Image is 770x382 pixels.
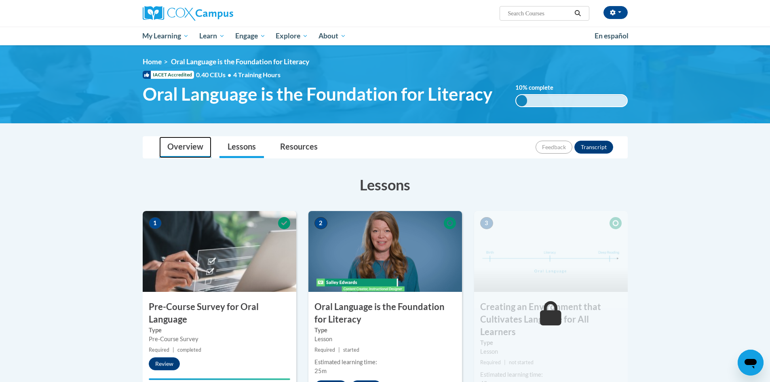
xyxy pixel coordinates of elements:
[143,57,162,66] a: Home
[131,27,640,45] div: Main menu
[233,71,281,78] span: 4 Training Hours
[276,31,308,41] span: Explore
[515,83,562,92] label: % complete
[308,211,462,292] img: Course Image
[474,301,628,338] h3: Creating an Environment that Cultivates Language for All Learners
[589,27,634,44] a: En español
[516,95,527,106] div: 10%
[149,357,180,370] button: Review
[142,31,189,41] span: My Learning
[308,301,462,326] h3: Oral Language is the Foundation for Literacy
[314,367,327,374] span: 25m
[343,347,359,353] span: started
[319,31,346,41] span: About
[199,31,225,41] span: Learn
[595,32,629,40] span: En español
[149,326,290,335] label: Type
[143,71,194,79] span: IACET Accredited
[196,70,233,79] span: 0.40 CEUs
[177,347,201,353] span: completed
[149,347,169,353] span: Required
[149,335,290,344] div: Pre-Course Survey
[480,338,622,347] label: Type
[314,326,456,335] label: Type
[143,175,628,195] h3: Lessons
[143,6,233,21] img: Cox Campus
[480,217,493,229] span: 3
[230,27,271,45] a: Engage
[149,217,162,229] span: 1
[603,6,628,19] button: Account Settings
[194,27,230,45] a: Learn
[272,137,326,158] a: Resources
[143,83,492,105] span: Oral Language is the Foundation for Literacy
[314,217,327,229] span: 2
[228,71,231,78] span: •
[171,57,309,66] span: Oral Language is the Foundation for Literacy
[504,359,506,365] span: |
[313,27,351,45] a: About
[235,31,266,41] span: Engage
[137,27,194,45] a: My Learning
[270,27,313,45] a: Explore
[474,211,628,292] img: Course Image
[509,359,534,365] span: not started
[314,358,456,367] div: Estimated learning time:
[219,137,264,158] a: Lessons
[738,350,764,376] iframe: Button to launch messaging window
[480,347,622,356] div: Lesson
[480,359,501,365] span: Required
[143,6,296,21] a: Cox Campus
[480,370,622,379] div: Estimated learning time:
[507,8,572,18] input: Search Courses
[574,141,613,154] button: Transcript
[143,211,296,292] img: Course Image
[159,137,211,158] a: Overview
[173,347,174,353] span: |
[314,335,456,344] div: Lesson
[536,141,572,154] button: Feedback
[338,347,340,353] span: |
[314,347,335,353] span: Required
[149,378,290,380] div: Your progress
[143,301,296,326] h3: Pre-Course Survey for Oral Language
[515,84,523,91] span: 10
[572,8,584,18] button: Search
